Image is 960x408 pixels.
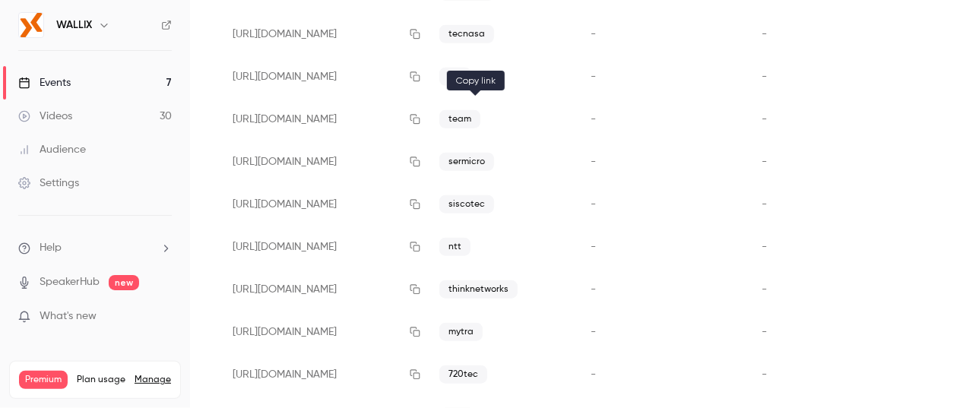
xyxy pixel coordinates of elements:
[220,183,427,226] div: [URL][DOMAIN_NAME]
[220,141,427,183] div: [URL][DOMAIN_NAME]
[762,369,767,380] span: -
[220,98,427,141] div: [URL][DOMAIN_NAME]
[220,226,427,268] div: [URL][DOMAIN_NAME]
[439,110,480,128] span: team
[439,25,494,43] span: tecnasa
[220,311,427,353] div: [URL][DOMAIN_NAME]
[762,327,767,337] span: -
[18,75,71,90] div: Events
[591,199,597,210] span: -
[762,157,767,167] span: -
[439,323,483,341] span: mytra
[439,365,487,384] span: 720tec
[591,284,597,295] span: -
[220,55,427,98] div: [URL][DOMAIN_NAME]
[19,371,68,389] span: Premium
[77,374,125,386] span: Plan usage
[591,114,597,125] span: -
[220,268,427,311] div: [URL][DOMAIN_NAME]
[135,374,171,386] a: Manage
[220,13,427,55] div: [URL][DOMAIN_NAME]
[19,13,43,37] img: WALLIX
[18,240,172,256] li: help-dropdown-opener
[220,353,427,396] div: [URL][DOMAIN_NAME]
[762,29,767,40] span: -
[40,274,100,290] a: SpeakerHub
[591,29,597,40] span: -
[762,242,767,252] span: -
[439,195,494,213] span: siscotec
[40,308,97,324] span: What's new
[591,71,597,82] span: -
[439,153,494,171] span: sermicro
[109,275,139,290] span: new
[591,157,597,167] span: -
[762,199,767,210] span: -
[154,310,172,324] iframe: Noticeable Trigger
[762,71,767,82] span: -
[762,284,767,295] span: -
[591,242,597,252] span: -
[18,109,72,124] div: Videos
[56,17,92,33] h6: WALLIX
[40,240,62,256] span: Help
[439,238,470,256] span: ntt
[762,114,767,125] span: -
[439,280,518,299] span: thinknetworks
[18,176,79,191] div: Settings
[591,327,597,337] span: -
[18,142,86,157] div: Audience
[591,369,597,380] span: -
[439,68,471,86] span: hb1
